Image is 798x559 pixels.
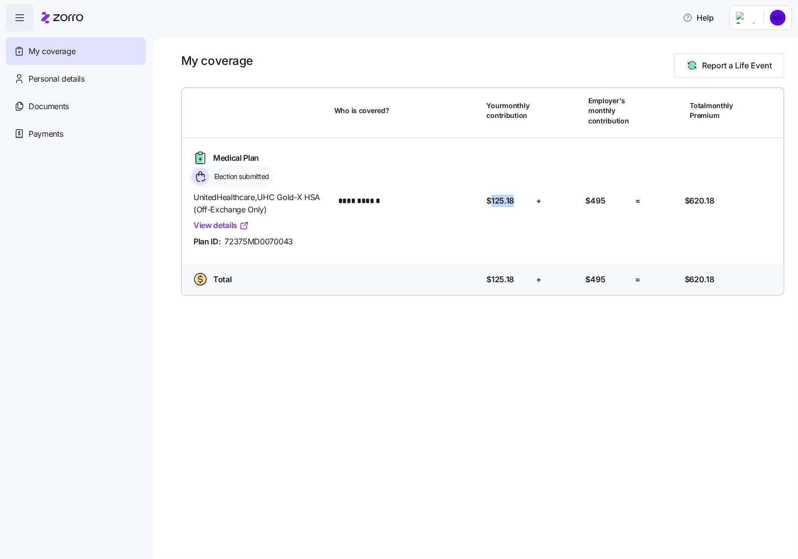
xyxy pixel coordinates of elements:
span: $620.18 [685,195,714,207]
span: + [536,195,542,207]
span: Election submitted [211,172,269,181]
span: = [635,195,640,207]
a: Documents [6,92,146,120]
span: $125.18 [487,273,514,286]
span: Report a Life Event [702,59,772,71]
span: Your monthly contribution [487,101,530,121]
img: 4f9b29a70bbc80d69e2bedd4b857ca5f [770,10,786,26]
span: Payments [29,128,63,140]
a: My coverage [6,37,146,65]
span: UnitedHealthcare , UHC Gold-X HSA (Off-Exchange Only) [193,191,326,216]
a: Personal details [6,65,146,92]
span: $495 [586,195,606,207]
span: $495 [586,273,606,286]
span: My coverage [29,45,75,58]
span: Medical Plan [213,152,259,164]
span: + [536,273,542,286]
button: Report a Life Event [674,53,784,78]
span: Employer's monthly contribution [588,96,631,126]
span: 72375MD0070043 [224,235,293,248]
span: Personal details [29,73,85,85]
span: = [635,273,640,286]
a: View details [193,219,249,232]
span: Total [213,273,231,286]
span: Help [683,12,714,24]
img: Employer logo [736,12,756,24]
h1: My coverage [181,53,253,68]
span: $620.18 [685,273,714,286]
span: Total monthly Premium [690,101,734,121]
a: Payments [6,120,146,147]
span: Who is covered? [334,106,389,116]
span: Plan ID: [193,235,221,248]
button: Help [675,8,722,28]
span: Documents [29,100,69,113]
span: $125.18 [487,195,514,207]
